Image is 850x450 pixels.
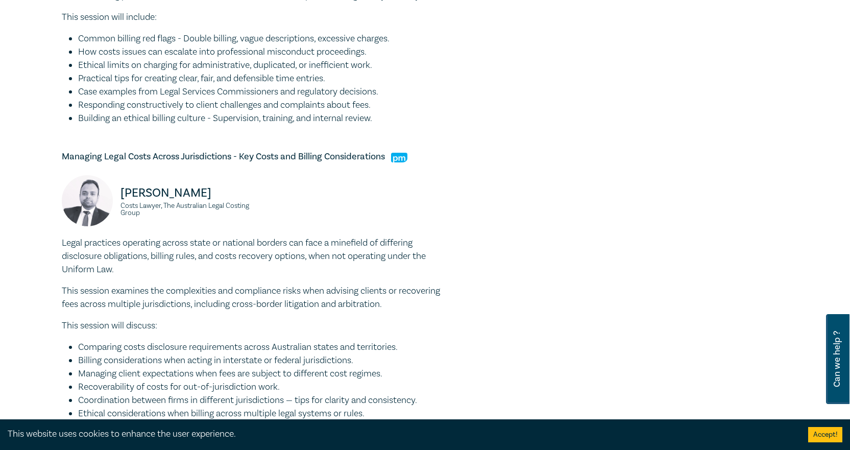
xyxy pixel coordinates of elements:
p: This session will discuss: [62,319,450,333]
img: Practice Management & Business Skills [391,153,407,162]
h5: Managing Legal Costs Across Jurisdictions - Key Costs and Billing Considerations [62,151,450,163]
li: Recoverability of costs for out-of-jurisdiction work. [78,381,450,394]
li: Case examples from Legal Services Commissioners and regulatory decisions. [78,85,450,99]
button: Accept cookies [808,427,842,442]
li: Ethical considerations when billing across multiple legal systems or rules. [78,407,450,420]
img: Andrew Chakrabarty [62,175,113,226]
li: Billing considerations when acting in interstate or federal jurisdictions. [78,354,450,367]
p: This session will include: [62,11,450,24]
li: Common billing red flags - Double billing, vague descriptions, excessive charges. [78,32,450,45]
li: Managing client expectations when fees are subject to different cost regimes. [78,367,450,381]
li: How costs issues can escalate into professional misconduct proceedings. [78,45,450,59]
li: Ethical limits on charging for administrative, duplicated, or inefficient work. [78,59,450,72]
li: Building an ethical billing culture - Supervision, training, and internal review. [78,112,450,125]
li: Coordination between firms in different jurisdictions — tips for clarity and consistency. [78,394,450,407]
p: Legal practices operating across state or national borders can face a minefield of differing disc... [62,236,450,276]
small: Costs Lawyer, The Australian Legal Costing Group [120,202,250,217]
li: Comparing costs disclosure requirements across Australian states and territories. [78,341,450,354]
li: Responding constructively to client challenges and complaints about fees. [78,99,450,112]
p: This session examines the complexities and compliance risks when advising clients or recovering f... [62,285,450,311]
li: Practical tips for creating clear, fair, and defensible time entries. [78,72,450,85]
div: This website uses cookies to enhance the user experience. [8,428,793,441]
p: [PERSON_NAME] [120,185,250,201]
span: Can we help ? [832,320,842,398]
